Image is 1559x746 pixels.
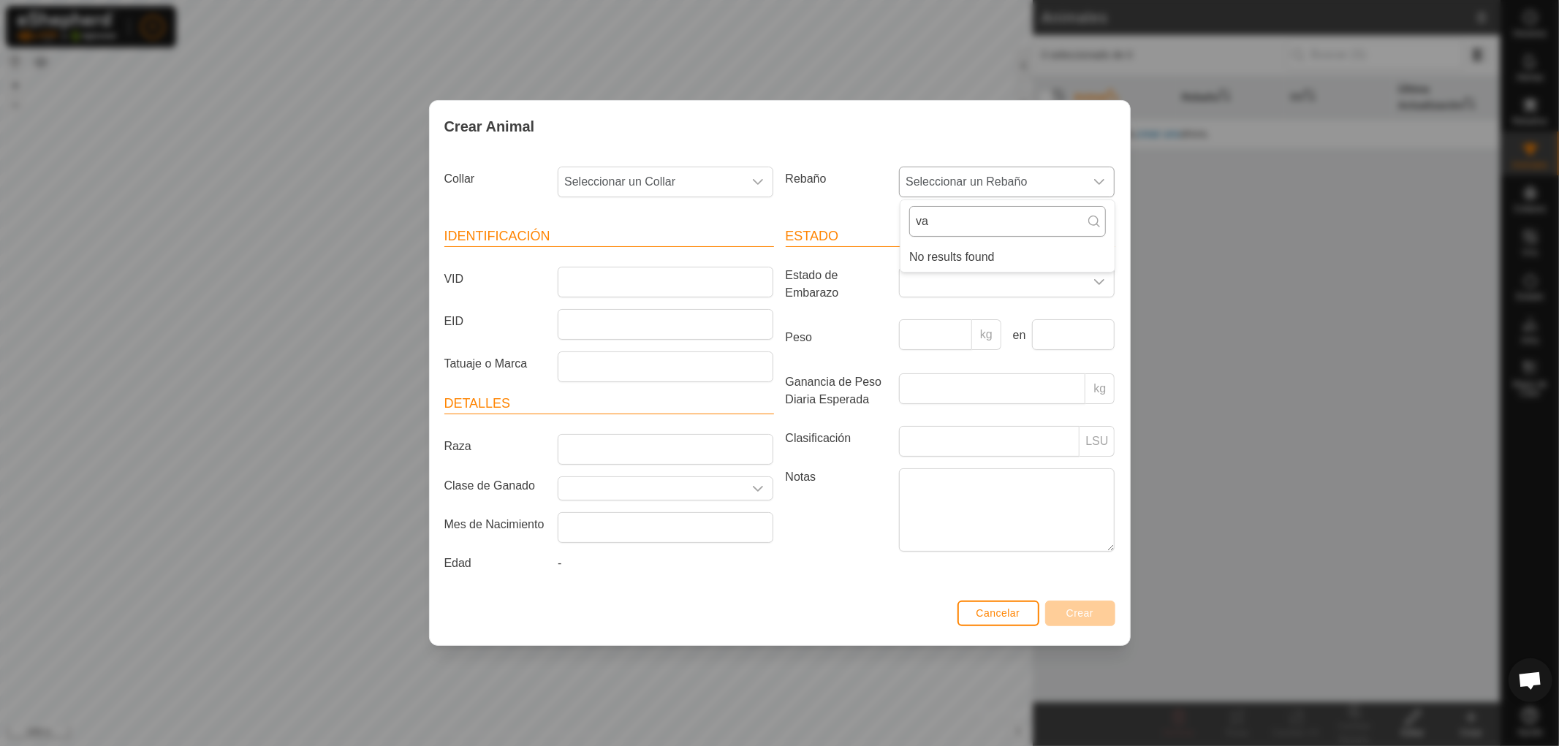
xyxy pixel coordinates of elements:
[1085,267,1114,297] div: dropdown trigger
[444,394,774,414] header: Detalles
[439,434,553,459] label: Raza
[1509,658,1552,702] div: Chat abierto
[558,477,743,500] input: Seleccione o ingrese una Clase de Ganado
[439,512,553,537] label: Mes de Nacimiento
[439,167,553,191] label: Collar
[957,601,1039,626] button: Cancelar
[976,607,1020,619] span: Cancelar
[558,167,743,197] span: Seleccionar un Collar
[780,426,894,451] label: Clasificación
[780,468,894,551] label: Notas
[439,476,553,495] label: Clase de Ganado
[780,167,894,191] label: Rebaño
[439,351,553,376] label: Tatuaje o Marca
[972,319,1001,350] p-inputgroup-addon: kg
[444,227,774,247] header: Identificación
[780,373,894,408] label: Ganancia de Peso Diaria Esperada
[900,167,1085,197] span: Seleccionar un Rebaño
[1007,327,1026,344] label: en
[743,477,773,500] div: dropdown trigger
[1085,167,1114,197] div: dropdown trigger
[439,309,553,334] label: EID
[1045,601,1115,626] button: Crear
[1080,426,1115,457] p-inputgroup-addon: LSU
[780,267,894,302] label: Estado de Embarazo
[558,557,561,569] span: -
[900,243,1115,272] ul: Option List
[780,319,894,356] label: Peso
[743,167,773,197] div: dropdown trigger
[900,243,1115,272] li: No results found
[439,267,553,292] label: VID
[1066,607,1094,619] span: Crear
[439,555,553,572] label: Edad
[1085,373,1115,404] p-inputgroup-addon: kg
[444,115,535,137] span: Crear Animal
[786,227,1115,247] header: Estado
